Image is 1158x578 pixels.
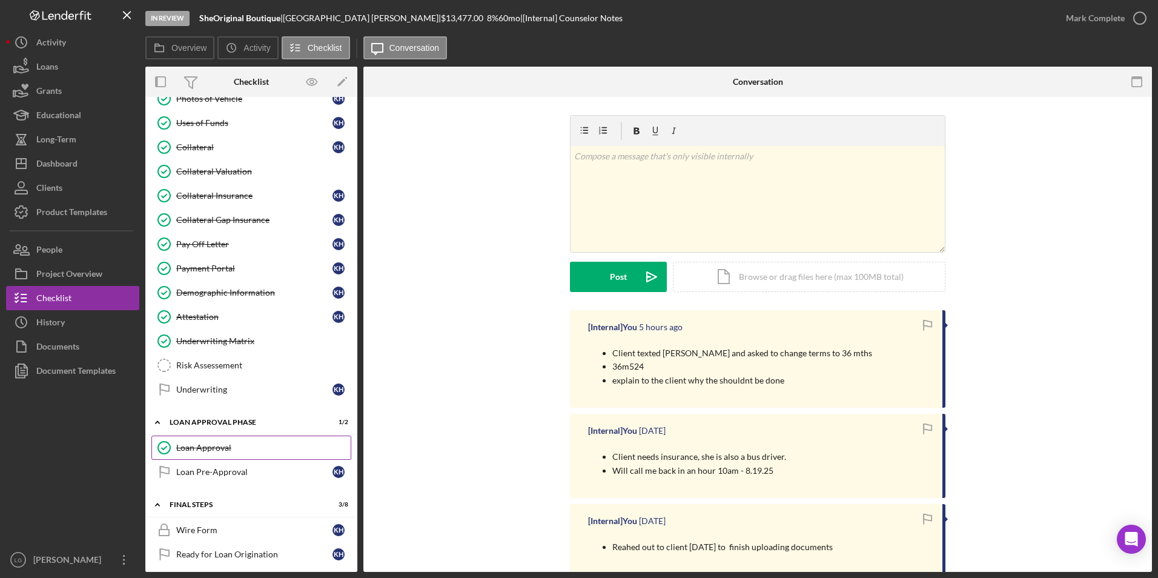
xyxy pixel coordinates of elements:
div: Collateral [176,142,333,152]
button: Clients [6,176,139,200]
div: 3 / 8 [326,501,348,508]
div: Project Overview [36,262,102,289]
a: Underwriting Matrix [151,329,351,353]
a: Uses of FundsKH [151,111,351,135]
div: Uses of Funds [176,118,333,128]
div: K H [333,238,345,250]
div: K H [333,214,345,226]
div: Mark Complete [1066,6,1125,30]
div: Payment Portal [176,264,333,273]
div: Underwriting Matrix [176,336,351,346]
div: Checklist [234,77,269,87]
div: Product Templates [36,200,107,227]
p: Client needs insurance, she is also a bus driver. [612,450,786,463]
div: K H [333,262,345,274]
label: Checklist [308,43,342,53]
div: Ready for Loan Origination [176,550,333,559]
a: Payment PortalKH [151,256,351,281]
button: LG[PERSON_NAME] [6,548,139,572]
label: Conversation [389,43,440,53]
div: [Internal] You [588,426,637,436]
div: [Internal] You [588,516,637,526]
div: Pay Off Letter [176,239,333,249]
time: 2025-08-07 16:51 [639,516,666,526]
div: Clients [36,176,62,203]
div: K H [333,287,345,299]
div: Collateral Valuation [176,167,351,176]
time: 2025-08-19 15:00 [639,426,666,436]
b: SheOriginal Boutique [199,13,280,23]
p: 36m524 [612,360,872,373]
div: K H [333,117,345,129]
a: Checklist [6,286,139,310]
div: 1 / 2 [326,419,348,426]
div: K H [333,190,345,202]
div: | [199,13,283,23]
div: K H [333,548,345,560]
div: Photos of Vehicle [176,94,333,104]
text: LG [15,557,22,563]
a: Loan Approval [151,436,351,460]
div: Loan Approval Phase [170,419,318,426]
div: Loan Approval [176,443,351,453]
div: Checklist [36,286,71,313]
p: explain to the client why the shouldnt be done [612,374,872,387]
div: Post [610,262,627,292]
div: | [Internal] Counselor Notes [520,13,623,23]
div: Loan Pre-Approval [176,467,333,477]
a: Pay Off LetterKH [151,232,351,256]
div: [PERSON_NAME] [30,548,109,575]
div: $13,477.00 [441,13,487,23]
a: Wire FormKH [151,518,351,542]
div: K H [333,524,345,536]
div: [Internal] You [588,322,637,332]
div: History [36,310,65,337]
button: Post [570,262,667,292]
button: Product Templates [6,200,139,224]
button: Document Templates [6,359,139,383]
label: Activity [243,43,270,53]
button: Documents [6,334,139,359]
div: Open Intercom Messenger [1117,525,1146,554]
div: Demographic Information [176,288,333,297]
div: People [36,238,62,265]
div: K H [333,311,345,323]
a: Photos of VehicleKH [151,87,351,111]
div: [GEOGRAPHIC_DATA] [PERSON_NAME] | [283,13,441,23]
div: K H [333,141,345,153]
time: 2025-08-25 14:29 [639,322,683,332]
p: Reahed out to client [DATE] to finish uploading documents [612,540,833,554]
div: Loans [36,55,58,82]
button: Mark Complete [1054,6,1152,30]
a: Activity [6,30,139,55]
div: Grants [36,79,62,106]
div: K H [333,93,345,105]
button: Long-Term [6,127,139,151]
div: 60 mo [498,13,520,23]
a: Collateral Gap InsuranceKH [151,208,351,232]
button: Loans [6,55,139,79]
div: 8 % [487,13,498,23]
div: K H [333,384,345,396]
a: Loan Pre-ApprovalKH [151,460,351,484]
a: Project Overview [6,262,139,286]
a: Demographic InformationKH [151,281,351,305]
div: Attestation [176,312,333,322]
button: Conversation [363,36,448,59]
div: Educational [36,103,81,130]
div: FINAL STEPS [170,501,318,508]
div: Collateral Insurance [176,191,333,201]
div: Underwriting [176,385,333,394]
a: People [6,238,139,262]
div: Long-Term [36,127,76,154]
a: Collateral InsuranceKH [151,184,351,208]
button: Grants [6,79,139,103]
div: Conversation [733,77,783,87]
button: Dashboard [6,151,139,176]
div: In Review [145,11,190,26]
